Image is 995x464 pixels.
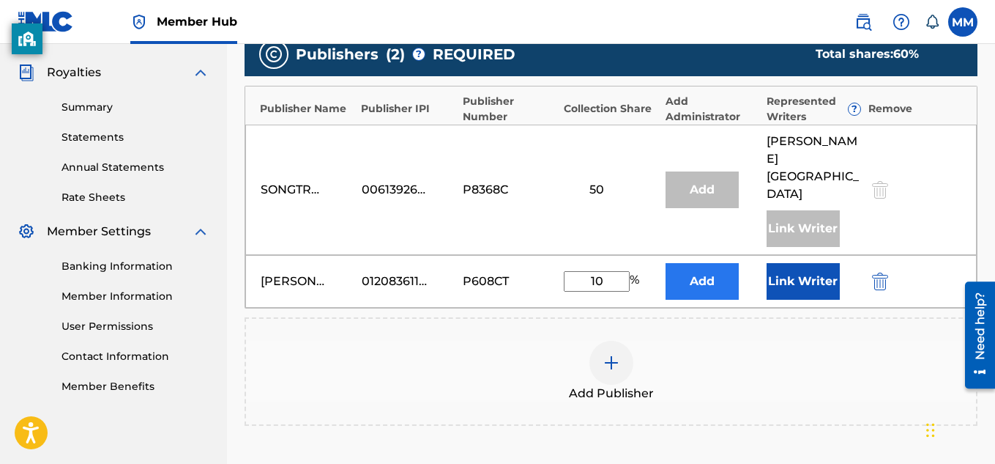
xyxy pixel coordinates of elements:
div: Publisher IPI [361,101,455,117]
button: Add [666,263,739,300]
button: privacy banner [12,23,42,54]
span: REQUIRED [433,43,515,65]
a: Contact Information [62,349,209,364]
div: Publisher Number [463,94,556,125]
a: Public Search [849,7,878,37]
img: expand [192,223,209,240]
img: publishers [265,45,283,63]
span: [PERSON_NAME] [GEOGRAPHIC_DATA] [767,133,860,203]
div: Collection Share [564,101,657,117]
div: Remove [868,101,962,117]
span: ? [413,48,425,60]
span: 60 % [893,47,919,61]
img: search [854,13,872,31]
img: MLC Logo [18,11,74,32]
a: Member Information [62,289,209,304]
div: Drag [926,408,935,452]
div: User Menu [948,7,977,37]
div: Represented Writers [767,94,860,125]
a: Rate Sheets [62,190,209,205]
img: Member Settings [18,223,35,240]
span: Add Publisher [569,385,654,402]
span: Royalties [47,64,101,81]
img: Top Rightsholder [130,13,148,31]
div: Total shares: [816,45,948,63]
img: expand [192,64,209,81]
span: Member Hub [157,13,237,30]
span: Publishers [296,43,379,65]
span: ? [849,103,860,115]
span: ( 2 ) [386,43,405,65]
div: Notifications [925,15,939,29]
div: Add Administrator [666,94,759,125]
button: Link Writer [767,263,840,300]
a: Summary [62,100,209,115]
img: help [892,13,910,31]
img: Royalties [18,64,35,81]
a: Statements [62,130,209,145]
span: % [630,271,643,292]
img: 12a2ab48e56ec057fbd8.svg [872,273,888,290]
div: Help [887,7,916,37]
img: add [603,354,620,372]
div: Publisher Name [260,101,354,117]
a: User Permissions [62,319,209,334]
a: Member Benefits [62,379,209,394]
span: Member Settings [47,223,151,240]
a: Banking Information [62,259,209,274]
a: Annual Statements [62,160,209,175]
iframe: Chat Widget [922,394,995,464]
iframe: Resource Center [954,276,995,394]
